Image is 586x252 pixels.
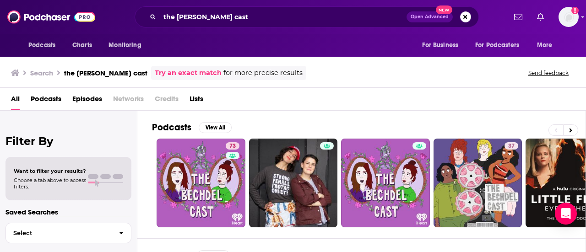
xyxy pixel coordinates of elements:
svg: Add a profile image [571,7,579,14]
p: Saved Searches [5,208,131,216]
img: User Profile [559,7,579,27]
span: New [436,5,452,14]
span: Credits [155,91,179,110]
a: 37 [434,139,522,227]
a: Lists [190,91,203,110]
span: Select [6,230,112,236]
h3: the [PERSON_NAME] cast [64,69,147,77]
div: Search podcasts, credits, & more... [135,6,479,27]
span: Podcasts [28,39,55,52]
span: Open Advanced [411,15,449,19]
a: Show notifications dropdown [533,9,548,25]
a: Podcasts [31,91,61,110]
span: Charts [72,39,92,52]
a: PodcastsView All [152,122,232,133]
button: open menu [102,37,153,54]
span: Logged in as mdekoning [559,7,579,27]
button: Show profile menu [559,7,579,27]
span: Choose a tab above to access filters. [14,177,86,190]
a: Charts [66,37,98,54]
a: 73 [157,139,245,227]
button: open menu [531,37,564,54]
a: Episodes [72,91,102,110]
button: Open AdvancedNew [407,11,453,22]
span: 73 [229,142,236,151]
span: Want to filter your results? [14,168,86,174]
a: 37 [505,142,518,150]
button: Send feedback [526,69,571,77]
img: Podchaser - Follow, Share and Rate Podcasts [7,8,95,26]
input: Search podcasts, credits, & more... [160,10,407,24]
span: Monitoring [109,39,141,52]
button: View All [199,122,232,133]
button: open menu [469,37,532,54]
a: All [11,91,20,110]
button: Select [5,223,131,243]
a: Show notifications dropdown [510,9,526,25]
a: Try an exact match [155,68,222,78]
div: Open Intercom Messenger [555,203,577,225]
a: 73 [226,142,239,150]
span: For Podcasters [475,39,519,52]
h3: Search [30,69,53,77]
span: for more precise results [223,68,303,78]
span: Networks [113,91,144,110]
button: open menu [416,37,470,54]
button: open menu [22,37,67,54]
span: More [537,39,553,52]
span: 37 [508,142,515,151]
h2: Filter By [5,134,131,148]
h2: Podcasts [152,122,191,133]
span: For Business [422,39,458,52]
